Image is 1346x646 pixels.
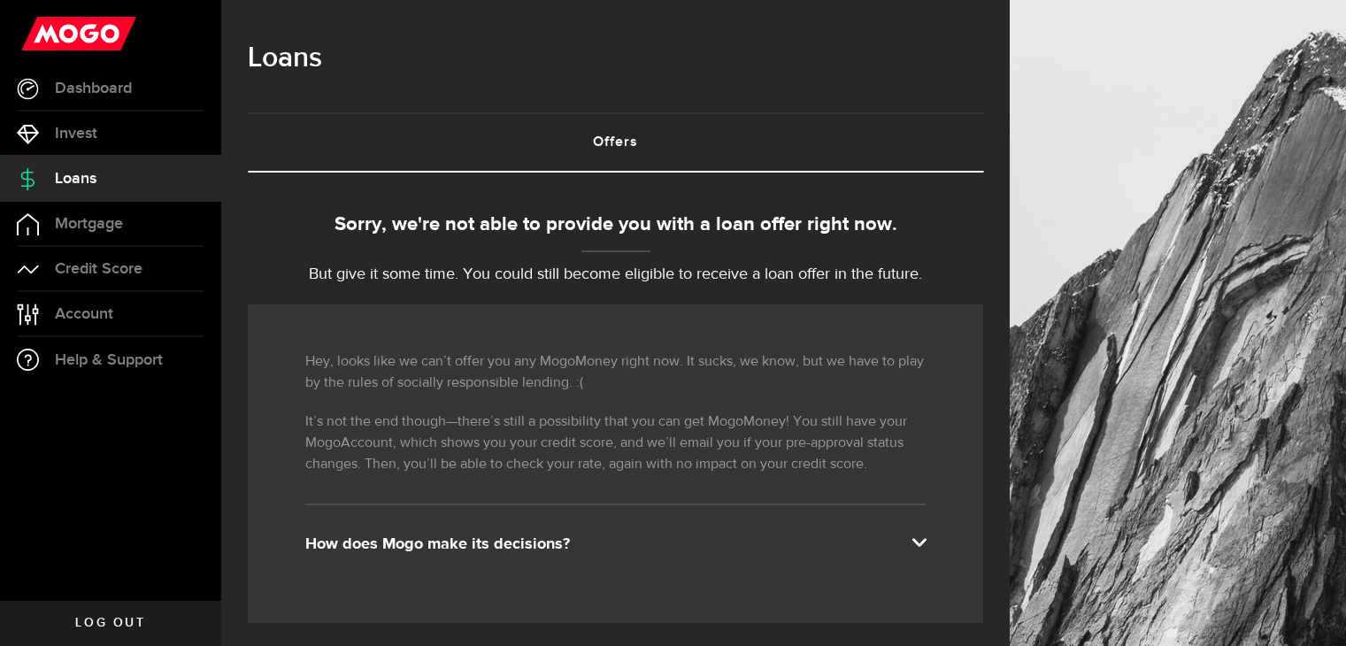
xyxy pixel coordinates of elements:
p: It’s not the end though—there’s still a possibility that you can get MogoMoney! You still have yo... [305,411,926,475]
span: Credit Score [55,261,142,277]
ul: Tabs Navigation [248,112,983,173]
p: But give it some time. You could still become eligible to receive a loan offer in the future. [248,263,983,287]
p: Hey, looks like we can’t offer you any MogoMoney right now. It sucks, we know, but we have to pla... [305,351,926,394]
span: Dashboard [55,81,132,96]
a: Offers [248,114,983,171]
span: Loans [55,171,96,187]
span: Account [55,306,113,322]
div: Sorry, we're not able to provide you with a loan offer right now. [248,211,983,240]
div: How does Mogo make its decisions? [305,534,926,555]
span: Mortgage [55,216,123,232]
span: Log out [75,617,145,629]
span: Invest [55,126,97,142]
iframe: LiveChat chat widget [1272,572,1346,646]
h1: Loans [248,35,983,81]
span: Help & Support [55,352,163,368]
